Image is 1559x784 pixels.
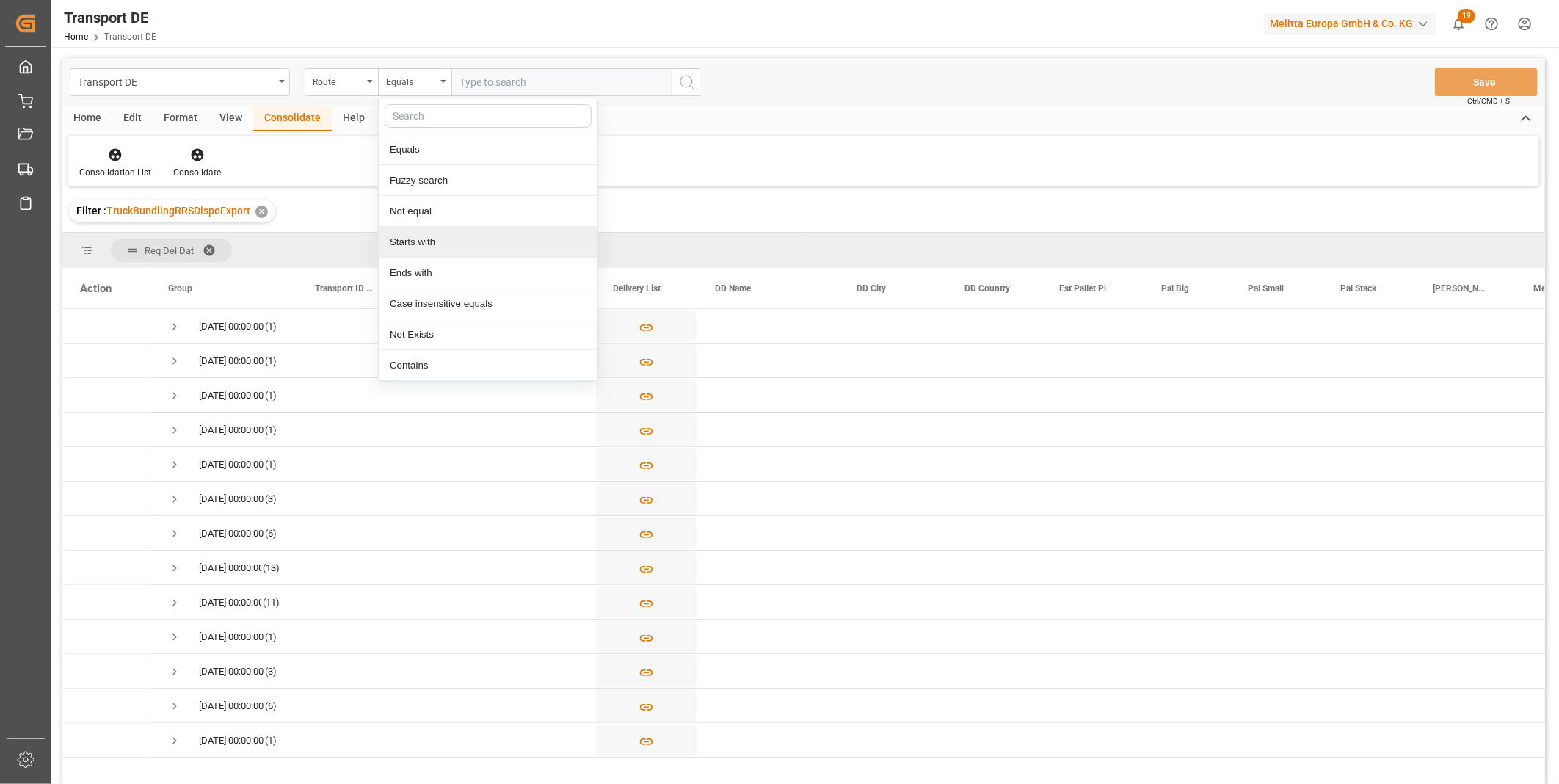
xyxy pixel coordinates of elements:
div: Fuzzy search [379,165,597,196]
span: (1) [265,448,277,482]
div: [DATE] 00:00:00 [199,586,261,620]
button: Help Center [1475,7,1508,40]
button: show 19 new notifications [1442,7,1475,40]
div: [DATE] 00:00:00 [199,482,264,516]
span: (3) [265,655,277,689]
div: [DATE] 00:00:00 [199,379,264,413]
span: Group [168,283,192,294]
span: [PERSON_NAME] [1433,283,1485,294]
div: Press SPACE to select this row. [62,378,150,413]
span: (1) [265,413,277,447]
span: 19 [1458,9,1475,23]
span: (1) [265,379,277,413]
span: (3) [265,482,277,516]
div: Equals [386,72,436,89]
span: DD Name [715,283,751,294]
span: (13) [263,551,280,585]
div: Press SPACE to select this row. [62,620,150,654]
div: [DATE] 00:00:00 [199,517,264,551]
button: Melitta Europa GmbH & Co. KG [1264,10,1442,37]
div: Consolidation List [79,166,151,179]
div: Edit [112,106,153,131]
div: Starts with [379,227,597,258]
div: [DATE] 00:00:00 [199,724,264,758]
span: (1) [265,344,277,378]
div: Action [80,282,112,295]
span: DD City [857,283,886,294]
span: (1) [265,724,277,758]
div: [DATE] 00:00:00 [199,448,264,482]
div: Not equal [379,196,597,227]
span: Pal Stack [1340,283,1376,294]
div: Press SPACE to select this row. [62,482,150,516]
div: Press SPACE to select this row. [62,309,150,344]
div: Press SPACE to select this row. [62,585,150,620]
div: Contains [379,350,597,381]
button: open menu [305,68,378,96]
div: Press SPACE to select this row. [62,654,150,689]
input: Type to search [451,68,672,96]
button: open menu [70,68,290,96]
span: Pal Big [1161,283,1189,294]
div: ✕ [255,206,268,218]
div: [DATE] 00:00:00 [199,551,261,585]
div: Press SPACE to select this row. [62,413,150,447]
span: (1) [265,310,277,344]
div: Melitta Europa GmbH & Co. KG [1264,13,1436,35]
span: (6) [265,517,277,551]
div: Equals [379,134,597,165]
div: Press SPACE to select this row. [62,723,150,758]
div: Transport DE [64,7,156,29]
button: search button [672,68,702,96]
span: (11) [263,586,280,620]
span: (1) [265,620,277,654]
div: Format [153,106,208,131]
div: Press SPACE to select this row. [62,516,150,551]
div: Consolidate [253,106,332,131]
div: Press SPACE to select this row. [62,689,150,723]
div: [DATE] 00:00:00 [199,655,264,689]
span: Delivery List [613,283,661,294]
span: Req Del Dat [145,245,194,256]
span: TruckBundlingRRSDispoExport [106,205,250,217]
span: (6) [265,689,277,723]
div: [DATE] 00:00:00 [199,620,264,654]
span: Ctrl/CMD + S [1467,95,1510,106]
span: DD Country [964,283,1010,294]
div: [DATE] 00:00:00 [199,310,264,344]
div: [DATE] 00:00:00 [199,344,264,378]
div: Consolidate [173,166,221,179]
div: Home [62,106,112,131]
span: Filter : [76,205,106,217]
div: Case insensitive equals [379,288,597,319]
input: Search [385,104,592,128]
span: Pal Small [1248,283,1284,294]
div: [DATE] 00:00:00 [199,413,264,447]
span: Transport ID Logward [315,283,375,294]
div: Transport DE [78,72,274,90]
span: Est Pallet Pl [1059,283,1106,294]
div: Ends with [379,258,597,288]
div: Press SPACE to select this row. [62,551,150,585]
button: close menu [378,68,451,96]
button: Save [1435,68,1538,96]
div: Not Exists [379,319,597,350]
div: Press SPACE to select this row. [62,447,150,482]
div: Help [332,106,376,131]
div: Press SPACE to select this row. [62,344,150,378]
div: Route [313,72,363,89]
div: View [208,106,253,131]
a: Home [64,32,88,42]
div: [DATE] 00:00:00 [199,689,264,723]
